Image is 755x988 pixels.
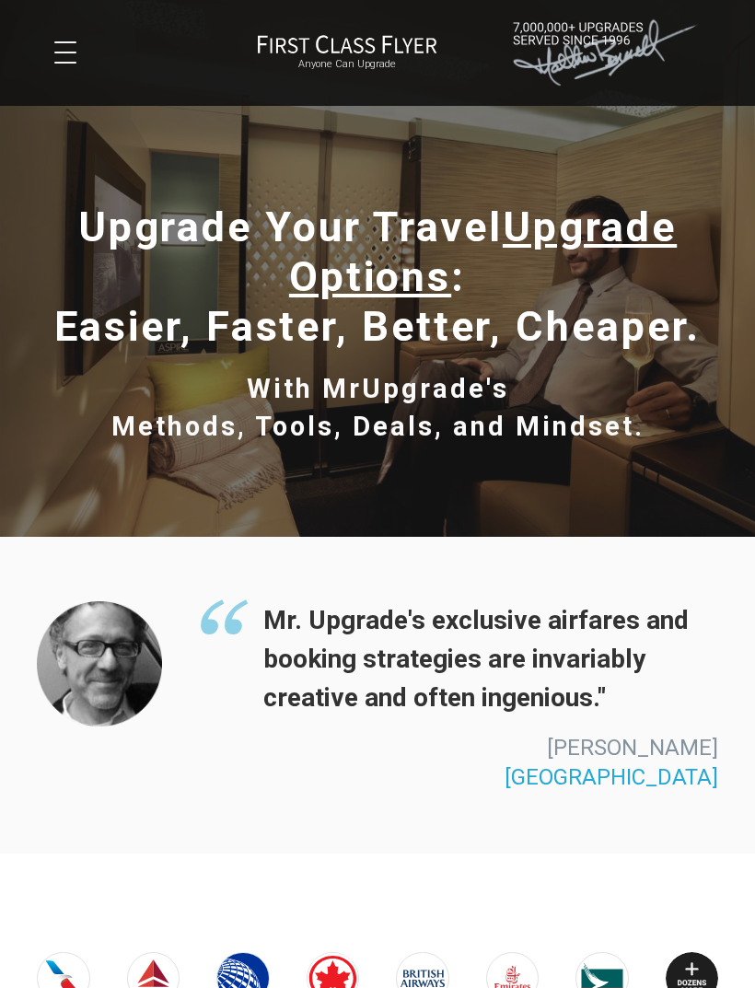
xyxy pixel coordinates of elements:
img: Thomas [37,601,162,726]
span: [PERSON_NAME] [547,735,718,761]
img: First Class Flyer [257,34,437,53]
span: Upgrade Your Travel : Easier, Faster, Better, Cheaper. [54,203,702,351]
span: With MrUpgrade's Methods, Tools, Deals, and Mindset. [111,373,645,442]
a: First Class FlyerAnyone Can Upgrade [257,34,437,71]
span: [GEOGRAPHIC_DATA] [505,764,718,790]
span: Mr. Upgrade's exclusive airfares and booking strategies are invariably creative and often ingenio... [199,601,718,717]
small: Anyone Can Upgrade [257,58,437,71]
span: Upgrade Options [289,203,677,301]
